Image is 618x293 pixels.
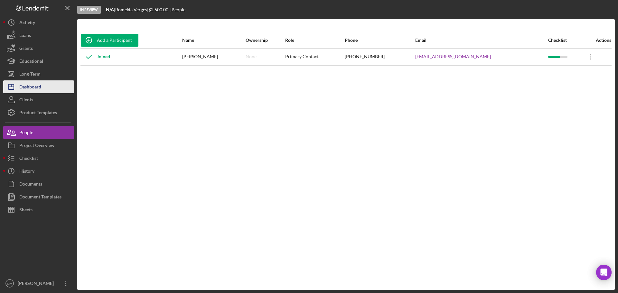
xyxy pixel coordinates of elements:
[3,178,74,190] button: Documents
[77,6,101,14] div: In Review
[97,34,132,47] div: Add a Participant
[19,80,41,95] div: Dashboard
[3,80,74,93] button: Dashboard
[19,203,33,218] div: Sheets
[182,38,245,43] div: Name
[148,7,170,12] div: $2,500.00
[170,7,185,12] div: | People
[3,165,74,178] button: History
[19,139,54,153] div: Project Overview
[16,277,58,291] div: [PERSON_NAME]
[415,38,548,43] div: Email
[182,49,245,65] div: [PERSON_NAME]
[285,49,344,65] div: Primary Contact
[106,7,115,12] div: |
[19,178,42,192] div: Documents
[3,106,74,119] button: Product Templates
[19,93,33,108] div: Clients
[3,277,74,290] button: MM[PERSON_NAME]
[285,38,344,43] div: Role
[3,152,74,165] button: Checklist
[3,126,74,139] button: People
[81,49,110,65] div: Joined
[19,29,31,43] div: Loans
[3,190,74,203] button: Document Templates
[345,49,415,65] div: [PHONE_NUMBER]
[19,68,41,82] div: Long-Term
[246,54,257,59] div: None
[345,38,415,43] div: Phone
[19,152,38,166] div: Checklist
[19,126,33,141] div: People
[596,265,612,280] div: Open Intercom Messenger
[3,16,74,29] button: Activity
[19,190,61,205] div: Document Templates
[19,42,33,56] div: Grants
[3,42,74,55] button: Grants
[7,282,12,285] text: MM
[3,29,74,42] button: Loans
[19,55,43,69] div: Educational
[19,16,35,31] div: Activity
[3,68,74,80] button: Long-Term
[583,38,611,43] div: Actions
[81,34,138,47] button: Add a Participant
[246,38,285,43] div: Ownership
[3,139,74,152] button: Project Overview
[19,106,57,121] div: Product Templates
[106,7,114,12] b: N/A
[3,203,74,216] button: Sheets
[19,165,34,179] div: History
[415,54,491,59] a: [EMAIL_ADDRESS][DOMAIN_NAME]
[3,55,74,68] button: Educational
[115,7,148,12] div: Romekia Verges |
[548,38,582,43] div: Checklist
[3,93,74,106] button: Clients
